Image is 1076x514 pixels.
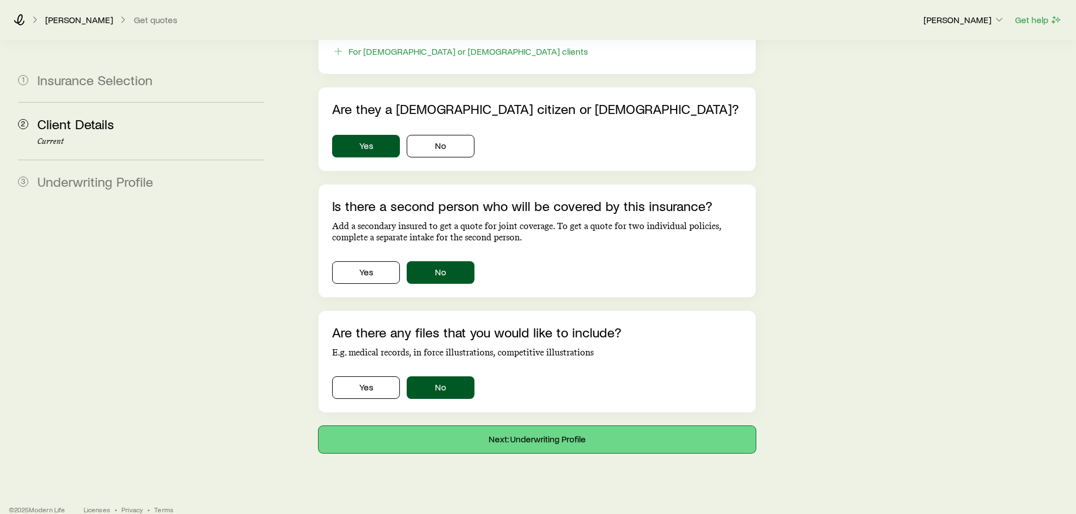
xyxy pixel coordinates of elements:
[332,324,742,340] p: Are there any files that you would like to include?
[923,14,1005,25] p: [PERSON_NAME]
[37,137,264,146] p: Current
[332,135,400,157] button: Yes
[332,261,400,284] button: Yes
[147,505,150,514] span: •
[332,101,742,117] p: Are they a [DEMOGRAPHIC_DATA] citizen or [DEMOGRAPHIC_DATA]?
[18,119,28,129] span: 2
[121,505,143,514] a: Privacy
[133,15,178,25] button: Get quotes
[18,75,28,85] span: 1
[37,173,153,190] span: Underwriting Profile
[37,116,114,132] span: Client Details
[1014,14,1062,27] button: Get help
[332,347,742,358] p: E.g. medical records, in force illustrations, competitive illustrations
[332,376,400,399] button: Yes
[154,505,173,514] a: Terms
[45,14,113,25] p: [PERSON_NAME]
[348,46,588,57] div: For [DEMOGRAPHIC_DATA] or [DEMOGRAPHIC_DATA] clients
[332,221,742,243] p: Add a secondary insured to get a quote for joint coverage. To get a quote for two individual poli...
[332,45,589,58] button: For [DEMOGRAPHIC_DATA] or [DEMOGRAPHIC_DATA] clients
[84,505,110,514] a: Licenses
[18,177,28,187] span: 3
[923,14,1005,27] button: [PERSON_NAME]
[332,198,742,214] p: Is there a second person who will be covered by this insurance?
[407,261,474,284] button: No
[407,135,474,157] button: No
[115,505,117,514] span: •
[37,72,153,88] span: Insurance Selection
[407,376,474,399] button: No
[9,505,66,514] p: © 2025 Modern Life
[319,426,755,453] button: Next: Underwriting Profile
